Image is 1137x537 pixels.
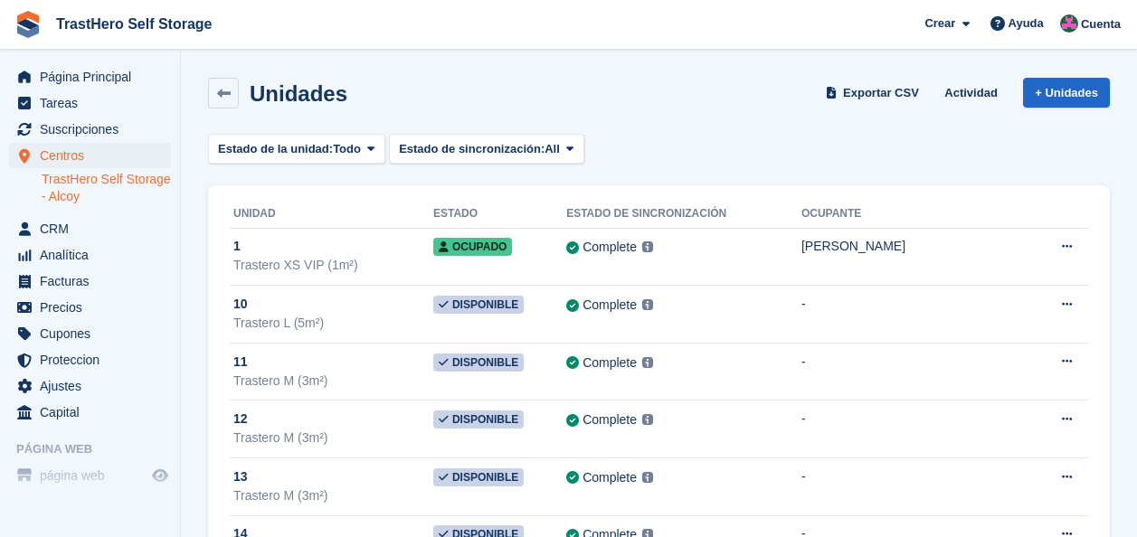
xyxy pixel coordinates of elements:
[843,84,919,102] span: Exportar CSV
[333,140,361,158] span: Todo
[208,134,385,164] button: Estado de la unidad: Todo
[801,343,1033,400] td: -
[40,90,148,116] span: Tareas
[233,237,241,256] span: 1
[1023,78,1110,108] a: + Unidades
[1009,14,1044,33] span: Ayuda
[40,268,148,294] span: Facturas
[233,467,248,486] span: 13
[233,295,248,314] span: 10
[233,410,248,429] span: 12
[40,64,148,89] span: Página Principal
[40,242,148,268] span: Analítica
[642,357,653,368] img: icon-info-grey-7440780725fd019a000dd9b08b2336e03edf1995a4989e88bcd33f0948082b44.svg
[14,11,42,38] img: stora-icon-8386f47178a22dfd0bd8f6a31ec36ba5ce8667c1dd55bd0f319d3a0aa187defe.svg
[40,295,148,320] span: Precios
[389,134,583,164] button: Estado de sincronización: All
[9,64,171,89] a: menu
[801,458,1033,516] td: -
[433,200,566,229] th: Estado
[433,353,524,372] span: Disponible
[9,400,171,425] a: menu
[433,238,512,256] span: Ocupado
[149,465,171,486] a: Vista previa de la tienda
[9,117,171,142] a: menu
[9,347,171,372] a: menu
[40,400,148,425] span: Capital
[433,296,524,314] span: Disponible
[42,171,171,205] a: TrastHero Self Storage - Alcoy
[233,372,433,391] div: Trastero M (3m²)
[642,472,653,483] img: icon-info-grey-7440780725fd019a000dd9b08b2336e03edf1995a4989e88bcd33f0948082b44.svg
[433,468,524,486] span: Disponible
[642,299,653,310] img: icon-info-grey-7440780725fd019a000dd9b08b2336e03edf1995a4989e88bcd33f0948082b44.svg
[822,78,926,108] a: Exportar CSV
[9,373,171,399] a: menu
[40,373,148,399] span: Ajustes
[40,321,148,346] span: Cupones
[545,140,560,158] span: All
[566,200,801,229] th: Estado de sincronización
[9,463,171,488] a: menú
[9,295,171,320] a: menu
[233,429,433,447] div: Trastero M (3m²)
[1081,15,1121,33] span: Cuenta
[433,410,524,429] span: Disponible
[9,321,171,346] a: menu
[40,216,148,241] span: CRM
[9,242,171,268] a: menu
[218,140,333,158] span: Estado de la unidad:
[40,117,148,142] span: Suscripciones
[801,200,1033,229] th: Ocupante
[801,400,1033,458] td: -
[233,353,248,372] span: 11
[9,143,171,168] a: menu
[583,410,637,429] div: Complete
[250,81,347,106] h2: Unidades
[9,90,171,116] a: menu
[642,241,653,252] img: icon-info-grey-7440780725fd019a000dd9b08b2336e03edf1995a4989e88bcd33f0948082b44.svg
[1060,14,1078,33] img: Marua Grioui
[9,216,171,241] a: menu
[583,296,637,315] div: Complete
[583,238,637,257] div: Complete
[40,143,148,168] span: Centros
[40,347,148,372] span: Proteccion
[40,463,148,488] span: página web
[9,268,171,294] a: menu
[399,140,545,158] span: Estado de sincronización:
[233,486,433,505] div: Trastero M (3m²)
[16,440,180,458] span: Página web
[230,200,433,229] th: Unidad
[642,414,653,425] img: icon-info-grey-7440780725fd019a000dd9b08b2336e03edf1995a4989e88bcd33f0948082b44.svg
[233,256,433,275] div: Trastero XS VIP (1m²)
[583,353,637,372] div: Complete
[49,9,220,39] a: TrastHero Self Storage
[233,314,433,333] div: Trastero L (5m²)
[801,286,1033,344] td: -
[924,14,955,33] span: Crear
[583,468,637,487] div: Complete
[937,78,1005,108] a: Actividad
[801,237,1033,256] div: [PERSON_NAME]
